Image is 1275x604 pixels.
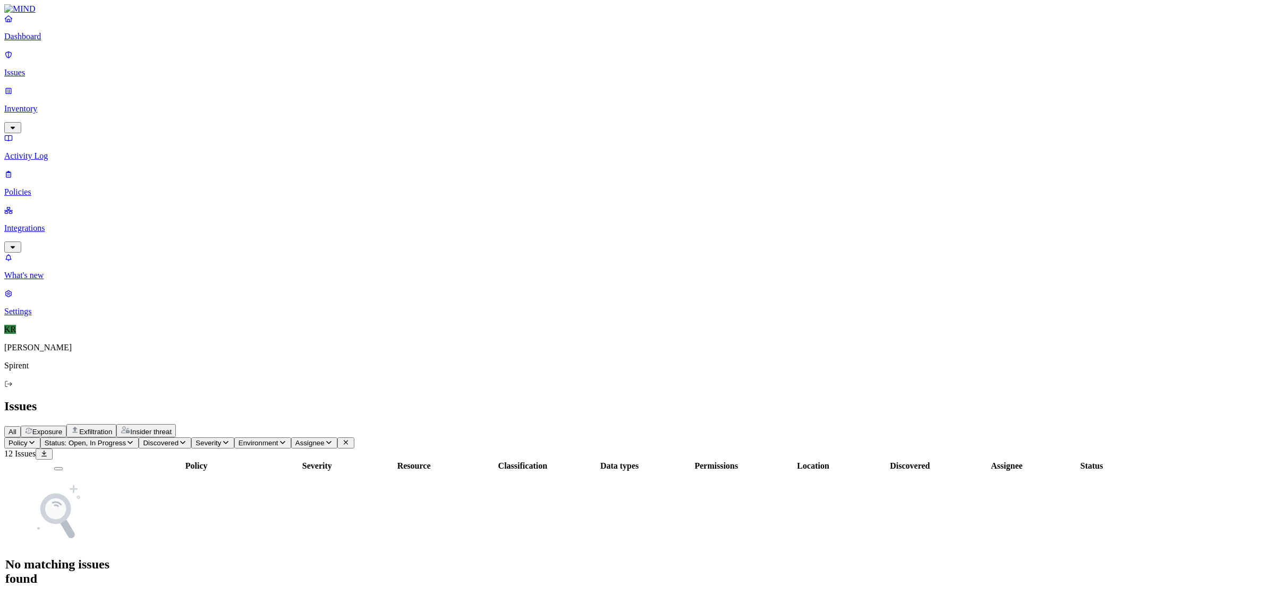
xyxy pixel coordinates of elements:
a: Activity Log [4,133,1271,161]
div: Resource [354,461,473,471]
div: Discovered [863,461,957,471]
img: MIND [4,4,36,14]
h2: Issues [4,399,1271,413]
img: NoSearchResult [27,481,90,545]
div: Status [1056,461,1127,471]
div: Severity [282,461,352,471]
a: Issues [4,50,1271,77]
span: Severity [195,439,221,447]
span: KR [4,325,16,334]
span: Assignee [295,439,325,447]
h1: No matching issues found [5,557,112,586]
div: Assignee [959,461,1054,471]
a: What's new [4,253,1271,280]
div: Location [766,461,860,471]
span: Exposure [32,428,62,436]
p: Activity Log [4,151,1271,161]
p: Spirent [4,361,1271,370]
p: Inventory [4,104,1271,114]
span: All [8,428,16,436]
p: [PERSON_NAME] [4,343,1271,352]
a: Dashboard [4,14,1271,41]
p: Settings [4,307,1271,316]
a: Policies [4,169,1271,197]
div: Classification [475,461,570,471]
p: Policies [4,187,1271,197]
p: Integrations [4,223,1271,233]
span: Discovered [143,439,178,447]
span: Status: Open, In Progress [45,439,126,447]
p: What's new [4,271,1271,280]
p: Issues [4,68,1271,77]
span: Policy [8,439,28,447]
a: MIND [4,4,1271,14]
a: Settings [4,289,1271,316]
span: 12 Issues [4,449,36,458]
a: Inventory [4,86,1271,132]
span: Insider threat [130,428,172,436]
p: Dashboard [4,32,1271,41]
div: Policy [113,461,279,471]
div: Data types [572,461,667,471]
a: Integrations [4,205,1271,251]
span: Environment [239,439,278,447]
button: Select all [54,467,63,470]
div: Permissions [669,461,763,471]
span: Exfiltration [79,428,112,436]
